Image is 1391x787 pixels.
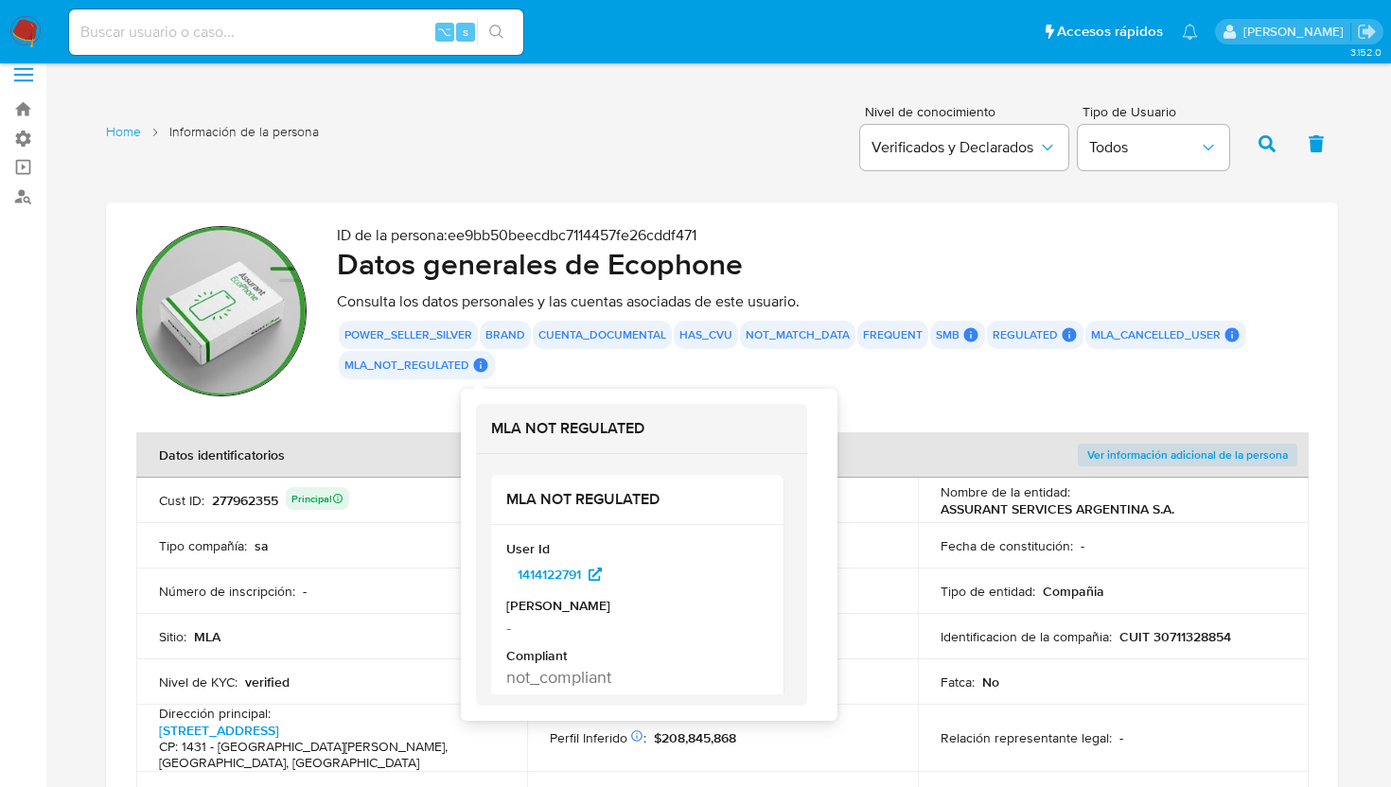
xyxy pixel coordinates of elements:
[1078,125,1229,170] button: Todos
[518,559,581,589] span: 1414122791
[1057,22,1163,42] span: Accesos rápidos
[1350,44,1382,60] span: 3.152.0
[169,123,319,141] span: Información de la persona
[1182,24,1198,40] a: Notificaciones
[106,123,141,141] a: Home
[506,540,765,559] div: User Id
[1083,105,1234,118] span: Tipo de Usuario
[1243,23,1350,41] p: ariel.cabral@mercadolibre.com
[865,105,1067,118] span: Nivel de conocimiento
[506,665,765,689] div: not_compliant
[106,115,319,168] nav: List of pages
[437,23,451,41] span: ⌥
[872,138,1038,157] span: Verificados y Declarados
[69,20,523,44] input: Buscar usuario o caso...
[506,616,765,639] div: -
[506,647,765,666] div: Compliant
[1089,138,1199,157] span: Todos
[506,597,765,616] div: [PERSON_NAME]
[491,419,792,438] h2: MLA NOT REGULATED
[463,23,468,41] span: s
[506,559,613,589] a: 1414122791
[860,125,1068,170] button: Verificados y Declarados
[506,490,768,509] h2: MLA NOT REGULATED
[1357,22,1377,42] a: Salir
[477,19,516,45] button: search-icon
